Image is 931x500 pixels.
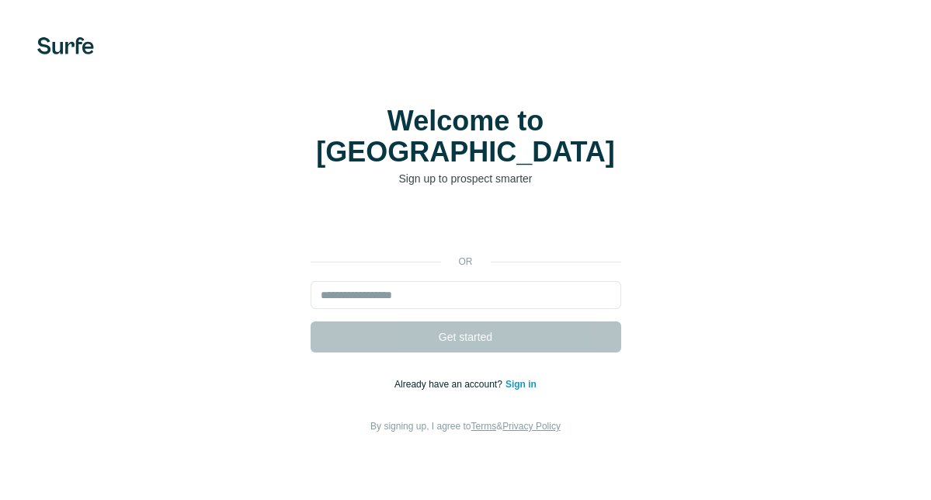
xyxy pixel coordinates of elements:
[441,255,491,269] p: or
[311,106,621,168] h1: Welcome to [GEOGRAPHIC_DATA]
[471,421,497,432] a: Terms
[394,379,505,390] span: Already have an account?
[505,379,537,390] a: Sign in
[303,210,629,244] iframe: Sign in with Google Button
[37,37,94,54] img: Surfe's logo
[370,421,561,432] span: By signing up, I agree to &
[502,421,561,432] a: Privacy Policy
[311,171,621,186] p: Sign up to prospect smarter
